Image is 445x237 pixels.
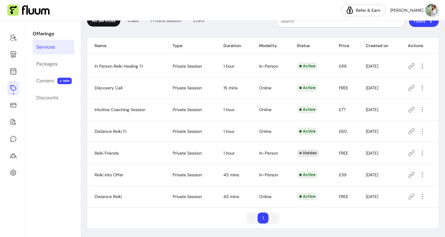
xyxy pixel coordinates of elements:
[366,63,378,69] span: [DATE]
[223,150,235,156] span: 1 hour
[290,38,332,54] th: Status
[297,62,318,70] div: Active
[33,30,74,37] p: Offerings
[7,64,19,78] a: Calendar
[173,85,202,91] span: Private Session
[359,38,401,54] th: Created on
[223,172,239,178] span: 45 mins
[123,14,143,27] div: Class
[390,4,438,16] button: avatar[PERSON_NAME]
[36,94,58,101] div: Discounts
[339,172,346,178] span: £39
[173,150,202,156] span: Private Session
[258,213,268,223] li: pagination item 1 active
[165,38,216,54] th: Type
[297,106,318,113] div: Active
[173,107,202,112] span: Private Session
[244,210,282,226] nav: pagination navigation
[223,107,235,112] span: 1 hour
[7,5,50,16] img: Fluum Logo
[332,38,358,54] th: Price
[33,74,74,88] a: Content NEW
[366,172,378,178] span: [DATE]
[259,194,271,199] span: Online
[259,150,278,156] span: In-Person
[95,172,123,178] span: Reiki Into Offer
[259,85,271,91] span: Online
[339,85,348,91] span: FREE
[297,171,318,178] div: Active
[223,85,238,91] span: 15 mins
[7,30,19,45] a: Home
[216,38,252,54] th: Duration
[95,63,143,69] span: In Person Reiki Healing 1:1
[95,194,122,199] span: Distance Reiki
[36,60,57,68] div: Packages
[146,14,186,27] div: Private Session
[339,129,347,134] span: £60
[366,150,378,156] span: [DATE]
[7,81,19,95] a: Offerings
[33,40,74,54] a: Services
[297,128,318,135] div: Active
[259,172,278,178] span: In-Person
[297,193,318,200] div: Active
[87,14,120,27] div: All Services
[339,150,348,156] span: FREE
[297,149,319,157] div: Hidden
[173,194,202,199] span: Private Session
[36,77,54,85] div: Content
[426,4,438,16] img: avatar
[223,129,235,134] span: 1 hour
[7,149,19,163] a: Clients
[95,107,145,112] span: Intuitive Coaching Session
[36,43,55,51] div: Services
[259,63,278,69] span: In-Person
[173,63,202,69] span: Private Session
[339,63,347,69] span: £88
[223,63,235,69] span: 1 hour
[339,107,346,112] span: £77
[7,98,19,112] a: Sales
[87,38,165,54] th: Name
[259,107,271,112] span: Online
[297,84,318,91] div: Active
[95,85,122,91] span: Discovery Call
[7,165,19,180] a: Settings
[339,194,348,199] span: FREE
[259,129,271,134] span: Online
[281,18,401,24] input: Search
[188,14,210,27] div: Event
[341,4,385,16] a: Refer & Earn
[95,150,119,156] span: Reiki Friends
[366,85,378,91] span: [DATE]
[173,172,202,178] span: Private Session
[7,47,19,62] a: My Page
[223,194,239,199] span: 45 mins
[33,57,74,71] a: Packages
[33,91,74,105] a: Discounts
[7,115,19,129] a: Forms
[390,7,423,13] span: [PERSON_NAME]
[95,129,126,134] span: Distance Reiki 1:1
[7,132,19,146] a: My Messages
[409,15,439,27] button: Filters
[57,78,72,84] span: NEW
[173,129,202,134] span: Private Session
[366,107,378,112] span: [DATE]
[401,38,439,54] th: Actions
[252,38,290,54] th: Modality
[366,129,378,134] span: [DATE]
[366,194,378,199] span: [DATE]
